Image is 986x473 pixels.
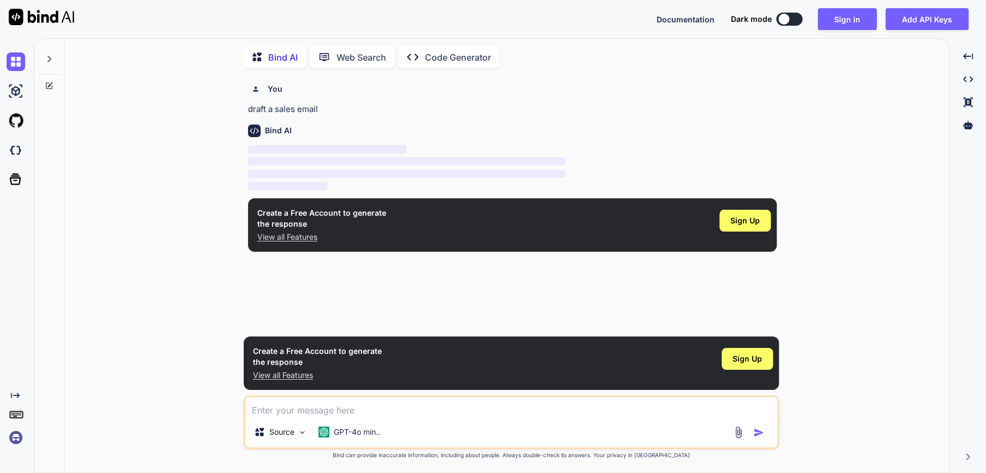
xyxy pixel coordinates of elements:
[732,426,745,439] img: attachment
[7,111,25,130] img: githubLight
[336,51,386,64] p: Web Search
[248,157,565,165] span: ‌
[318,427,329,437] img: GPT-4o mini
[265,125,292,136] h6: Bind AI
[7,141,25,159] img: darkCloudIdeIcon
[9,9,74,25] img: Bind AI
[425,51,491,64] p: Code Generator
[885,8,969,30] button: Add API Keys
[253,370,382,381] p: View all Features
[248,170,565,178] span: ‌
[269,427,294,437] p: Source
[7,428,25,447] img: signin
[7,52,25,71] img: chat
[733,353,762,364] span: Sign Up
[657,15,715,24] span: Documentation
[248,103,777,116] p: draft a sales email
[731,14,772,25] span: Dark mode
[657,14,715,25] button: Documentation
[257,232,386,243] p: View all Features
[753,427,764,438] img: icon
[253,346,382,368] h1: Create a Free Account to generate the response
[7,82,25,100] img: ai-studio
[334,427,380,437] p: GPT-4o min..
[248,145,406,153] span: ‌
[298,428,307,437] img: Pick Models
[730,215,760,226] span: Sign Up
[248,182,327,190] span: ‌
[268,51,298,64] p: Bind AI
[257,208,386,229] h1: Create a Free Account to generate the response
[268,84,282,94] h6: You
[244,451,779,459] p: Bind can provide inaccurate information, including about people. Always double-check its answers....
[818,8,877,30] button: Sign in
